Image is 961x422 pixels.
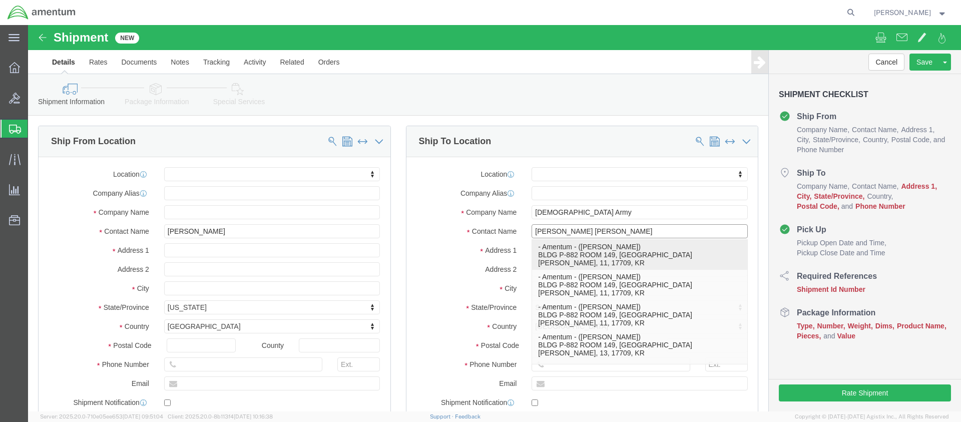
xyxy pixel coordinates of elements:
[123,413,163,419] span: [DATE] 09:51:04
[28,25,961,411] iframe: FS Legacy Container
[874,7,931,18] span: Ronald Pineda
[168,413,273,419] span: Client: 2025.20.0-8b113f4
[40,413,163,419] span: Server: 2025.20.0-710e05ee653
[7,5,76,20] img: logo
[455,413,480,419] a: Feedback
[873,7,947,19] button: [PERSON_NAME]
[234,413,273,419] span: [DATE] 10:16:38
[795,412,949,421] span: Copyright © [DATE]-[DATE] Agistix Inc., All Rights Reserved
[430,413,455,419] a: Support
